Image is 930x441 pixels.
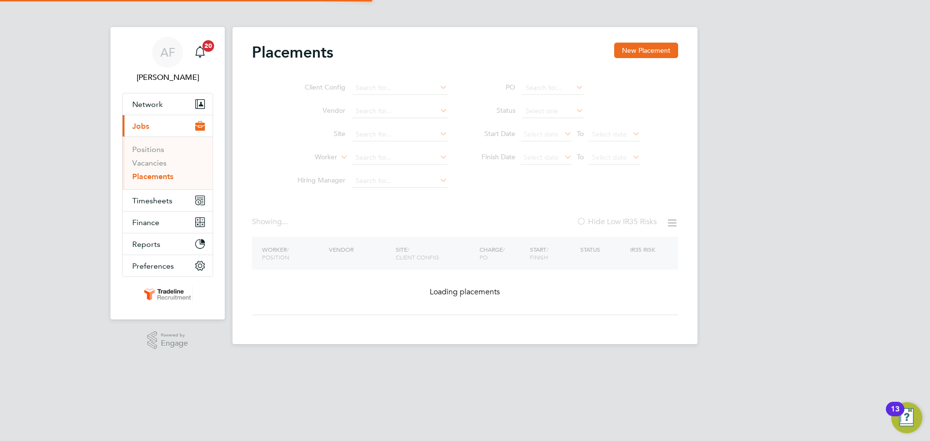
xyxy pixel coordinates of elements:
span: Jobs [132,122,149,131]
span: Network [132,100,163,109]
div: Jobs [123,137,213,189]
h2: Placements [252,43,333,62]
button: Preferences [123,255,213,276]
button: Network [123,93,213,115]
span: Timesheets [132,196,172,205]
button: Finance [123,212,213,233]
span: Finance [132,218,159,227]
button: Jobs [123,115,213,137]
span: AF [160,46,175,59]
span: Powered by [161,331,188,339]
a: Go to home page [122,287,213,302]
button: Reports [123,233,213,255]
div: 13 [891,409,899,422]
img: tradelinerecruitment-logo-retina.png [142,287,193,302]
nav: Main navigation [110,27,225,319]
div: Showing [252,217,290,227]
button: New Placement [614,43,678,58]
button: Timesheets [123,190,213,211]
a: Powered byEngage [147,331,188,350]
a: Placements [132,172,173,181]
button: Open Resource Center, 13 new notifications [891,402,922,433]
span: Engage [161,339,188,348]
a: 20 [190,37,210,68]
span: Archie Flavell [122,72,213,83]
a: AF[PERSON_NAME] [122,37,213,83]
a: Positions [132,145,164,154]
span: ... [282,217,288,227]
span: 20 [202,40,214,52]
label: Hide Low IR35 Risks [576,217,657,227]
a: Vacancies [132,158,167,167]
span: Preferences [132,261,174,271]
span: Reports [132,240,160,249]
